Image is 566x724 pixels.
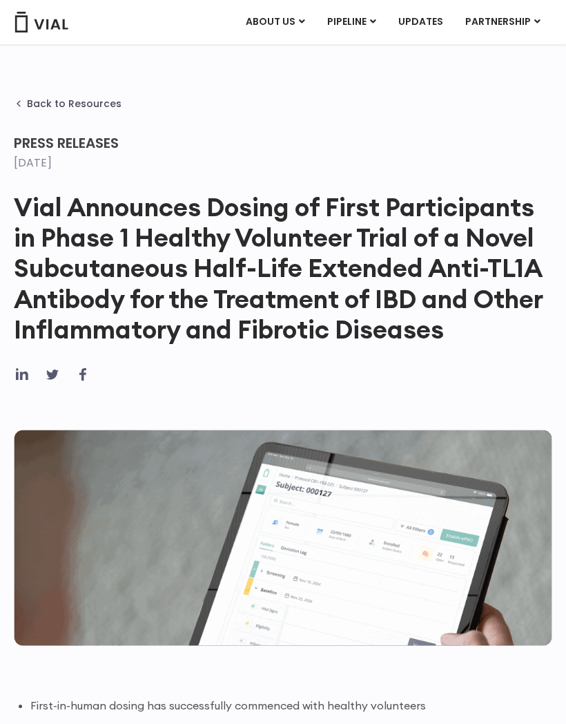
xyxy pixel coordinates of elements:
[454,10,552,34] a: PARTNERSHIPMenu Toggle
[14,98,121,109] a: Back to Resources
[30,697,552,714] li: First-in-human dosing has successfully commenced with healthy volunteers
[27,98,121,109] span: Back to Resources
[14,155,52,171] time: [DATE]
[14,430,552,646] img: Image of a tablet in persons hand.
[235,10,315,34] a: ABOUT USMenu Toggle
[14,192,552,345] h1: Vial Announces Dosing of First Participants in Phase 1 Healthy Volunteer Trial of a Novel Subcuta...
[44,366,61,383] div: Share on twitter
[387,10,453,34] a: UPDATES
[75,366,91,383] div: Share on facebook
[14,12,69,32] img: Vial Logo
[14,366,30,383] div: Share on linkedin
[316,10,387,34] a: PIPELINEMenu Toggle
[14,133,119,153] span: Press Releases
